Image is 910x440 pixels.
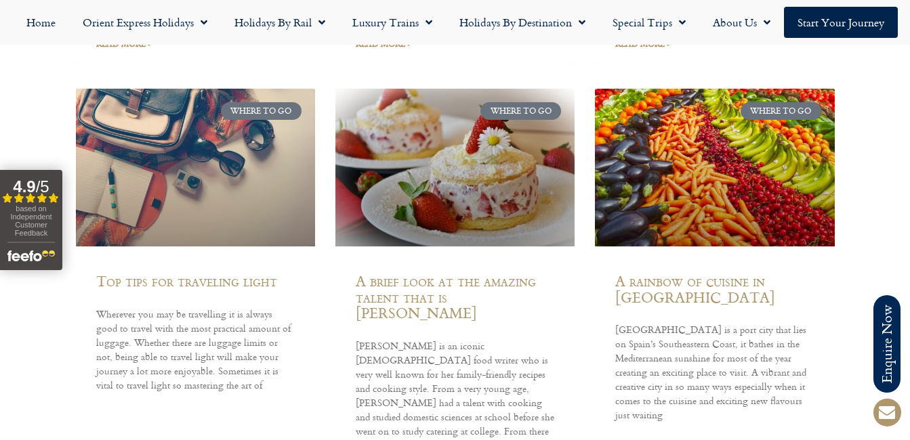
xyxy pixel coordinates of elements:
a: Holidays by Destination [446,7,599,38]
p: Wherever you may be travelling it is always good to travel with the most practical amount of lugg... [96,307,295,392]
p: [GEOGRAPHIC_DATA] is a port city that lies on Spain’s Southeastern Coast, it bathes in the Medite... [615,322,814,422]
a: Home [13,7,69,38]
nav: Menu [7,7,903,38]
div: Where to go [480,102,561,120]
a: About Us [699,7,784,38]
div: Where to go [741,102,821,120]
div: Where to go [221,102,302,120]
a: A brief look at the amazing talent that is [PERSON_NAME] [356,270,536,324]
a: Holidays by Rail [221,7,339,38]
a: Start your Journey [784,7,898,38]
a: A rainbow of cuisine in [GEOGRAPHIC_DATA] [615,270,775,308]
a: Top tips for traveling light [96,270,277,292]
a: Luxury Trains [339,7,446,38]
a: Orient Express Holidays [69,7,221,38]
a: Special Trips [599,7,699,38]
